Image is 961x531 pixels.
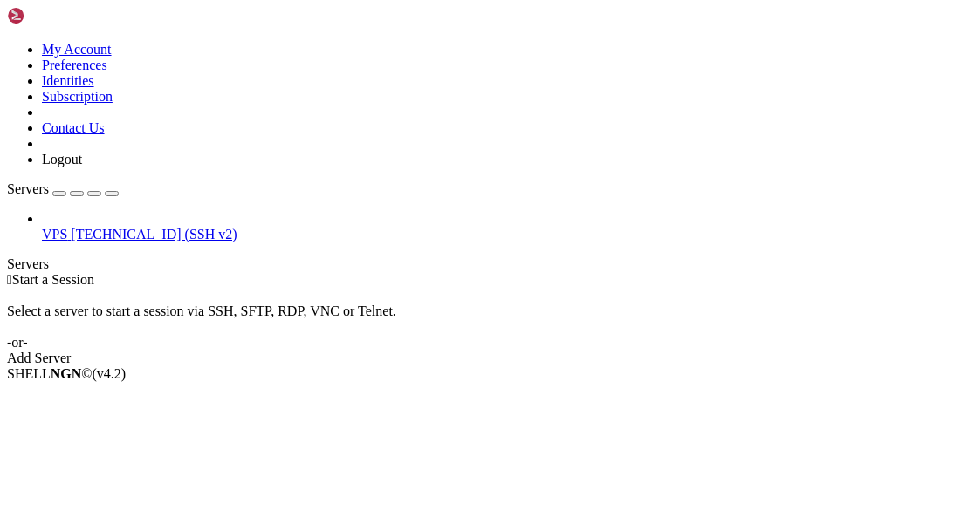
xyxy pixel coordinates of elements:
a: Identities [42,73,94,88]
a: Subscription [42,89,113,104]
span: SHELL © [7,366,126,381]
div: Select a server to start a session via SSH, SFTP, RDP, VNC or Telnet. -or- [7,288,954,351]
span: Start a Session [12,272,94,287]
li: VPS [TECHNICAL_ID] (SSH v2) [42,211,954,242]
span: Servers [7,181,49,196]
b: NGN [51,366,82,381]
span: [TECHNICAL_ID] (SSH v2) [71,227,237,242]
a: Preferences [42,58,107,72]
a: Servers [7,181,119,196]
a: My Account [42,42,112,57]
span: 4.2.0 [93,366,127,381]
img: Shellngn [7,7,107,24]
a: Logout [42,152,82,167]
a: VPS [TECHNICAL_ID] (SSH v2) [42,227,954,242]
span: VPS [42,227,67,242]
span:  [7,272,12,287]
div: Add Server [7,351,954,366]
a: Contact Us [42,120,105,135]
div: Servers [7,256,954,272]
